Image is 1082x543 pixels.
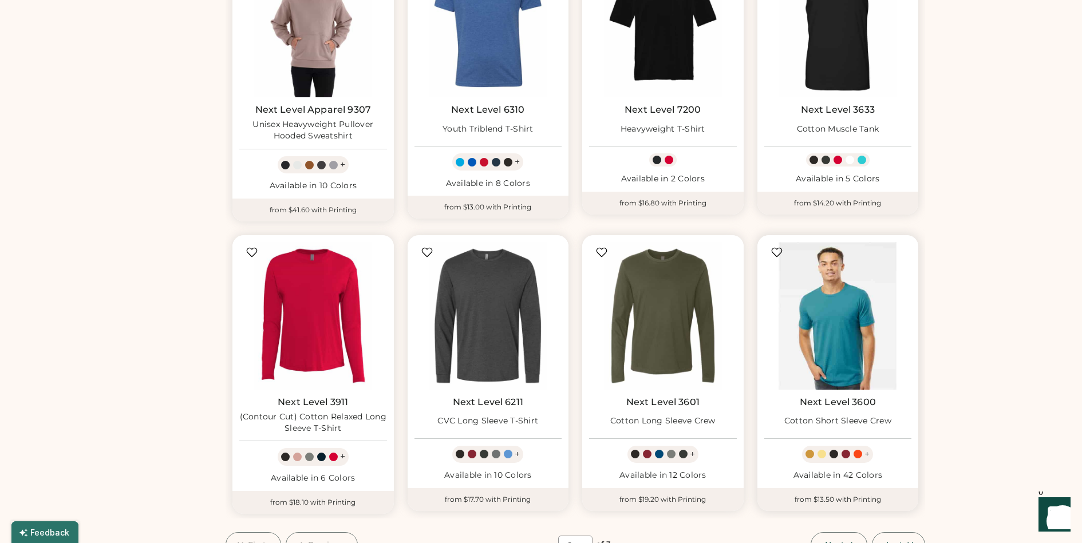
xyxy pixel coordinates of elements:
div: Available in 5 Colors [764,173,912,185]
img: Next Level 3601 Cotton Long Sleeve Crew [589,242,737,390]
a: Next Level 6211 [453,397,523,408]
div: Available in 2 Colors [589,173,737,185]
div: from $16.80 with Printing [582,192,744,215]
div: CVC Long Sleeve T-Shirt [437,415,538,427]
div: Unisex Heavyweight Pullover Hooded Sweatshirt [239,119,387,142]
div: from $19.20 with Printing [582,488,744,511]
div: Available in 10 Colors [414,470,562,481]
div: Available in 8 Colors [414,178,562,189]
div: from $13.50 with Printing [757,488,919,511]
a: Next Level 3633 [801,104,875,116]
img: Next Level 3600 Cotton Short Sleeve Crew [764,242,912,390]
a: Next Level Apparel 9307 [255,104,371,116]
div: Cotton Long Sleeve Crew [610,415,716,427]
div: + [515,156,520,168]
a: Next Level 3601 [626,397,700,408]
a: Next Level 3911 [278,397,348,408]
div: Youth Triblend T-Shirt [443,124,534,135]
div: Available in 42 Colors [764,470,912,481]
div: from $17.70 with Printing [408,488,569,511]
div: + [340,450,345,463]
a: Next Level 7200 [625,104,701,116]
div: from $41.60 with Printing [232,199,394,221]
img: Next Level 6211 CVC Long Sleeve T-Shirt [414,242,562,390]
div: Cotton Muscle Tank [797,124,879,135]
div: + [340,158,345,171]
div: Available in 12 Colors [589,470,737,481]
div: + [864,448,870,461]
img: Next Level 3911 (Contour Cut) Cotton Relaxed Long Sleeve T-Shirt [239,242,387,390]
div: + [690,448,695,461]
div: Heavyweight T-Shirt [621,124,705,135]
div: from $13.00 with Printing [408,196,569,219]
div: Cotton Short Sleeve Crew [784,415,891,427]
div: + [515,448,520,461]
a: Next Level 3600 [800,397,876,408]
div: Available in 6 Colors [239,473,387,484]
div: (Contour Cut) Cotton Relaxed Long Sleeve T-Shirt [239,411,387,434]
div: from $14.20 with Printing [757,192,919,215]
div: from $18.10 with Printing [232,491,394,514]
div: Available in 10 Colors [239,180,387,192]
a: Next Level 6310 [451,104,524,116]
iframe: Front Chat [1028,492,1077,541]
